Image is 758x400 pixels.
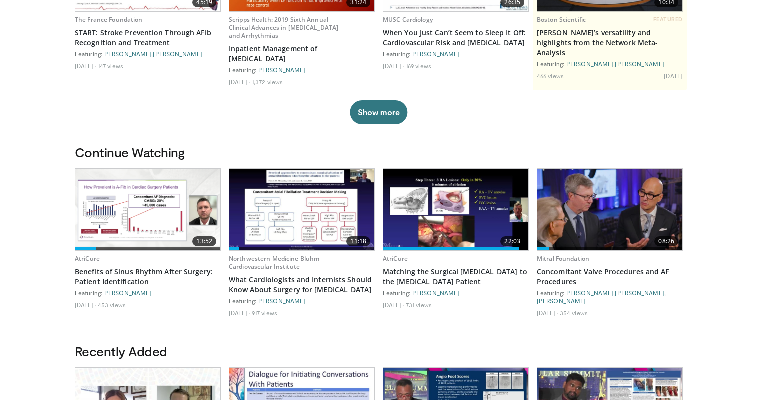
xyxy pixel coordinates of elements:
[383,169,528,250] img: 4959e17d-6213-4dae-8ad5-995a2bae0f3e.620x360_q85_upscale.jpg
[406,62,431,70] li: 169 views
[75,343,683,359] h3: Recently Added
[350,100,407,124] button: Show more
[75,254,100,263] a: AtriCure
[75,62,96,70] li: [DATE]
[615,60,664,67] a: [PERSON_NAME]
[229,66,375,74] div: Featuring:
[383,15,433,24] a: MUSC Cardiology
[256,66,305,73] a: [PERSON_NAME]
[229,297,375,305] div: Featuring:
[537,297,586,304] a: [PERSON_NAME]
[229,44,375,64] a: Inpatient Management of [MEDICAL_DATA]
[252,309,277,317] li: 917 views
[410,289,459,296] a: [PERSON_NAME]
[346,236,370,246] span: 11:18
[75,289,221,297] div: Featuring:
[383,62,404,70] li: [DATE]
[383,267,529,287] a: Matching the Surgical [MEDICAL_DATA] to the [MEDICAL_DATA] Patient
[615,289,664,296] a: [PERSON_NAME]
[75,28,221,48] a: START: Stroke Prevention Through AFib Recognition and Treatment
[383,301,404,309] li: [DATE]
[537,289,683,305] div: Featuring: , ,
[75,169,220,250] img: 982c273f-2ee1-4c72-ac31-fa6e97b745f7.png.620x360_q85_upscale.png
[560,309,588,317] li: 354 views
[229,78,250,86] li: [DATE]
[229,15,338,40] a: Scripps Health: 2019 Sixth Annual Clinical Advances in [MEDICAL_DATA] and Arrhythmias
[406,301,432,309] li: 731 views
[102,289,151,296] a: [PERSON_NAME]
[75,267,221,287] a: Benefits of Sinus Rhythm After Surgery: Patient Identification
[537,28,683,58] a: [PERSON_NAME]’s versatility and highlights from the Network Meta-Analysis
[383,28,529,48] a: When You Just Can’t Seem to Sleep It Off: Cardiovascular Risk and [MEDICAL_DATA]
[75,301,96,309] li: [DATE]
[102,50,151,57] a: [PERSON_NAME]
[537,309,558,317] li: [DATE]
[537,169,682,250] a: 08:26
[229,254,319,271] a: Northwestern Medicine Bluhm Cardiovascular Institute
[500,236,524,246] span: 22:03
[383,169,528,250] a: 22:03
[256,297,305,304] a: [PERSON_NAME]
[75,15,143,24] a: The France Foundation
[75,50,221,58] div: Featuring: ,
[192,236,216,246] span: 13:52
[537,60,683,68] div: Featuring: ,
[98,62,123,70] li: 147 views
[564,289,613,296] a: [PERSON_NAME]
[537,267,683,287] a: Concomitant Valve Procedures and AF Procedures
[229,275,375,295] a: What Cardiologists and Internists Should Know About Surgery for [MEDICAL_DATA]
[98,301,126,309] li: 453 views
[153,50,202,57] a: [PERSON_NAME]
[383,254,408,263] a: AtriCure
[654,236,678,246] span: 08:26
[383,289,529,297] div: Featuring:
[229,169,374,250] a: 11:18
[537,254,589,263] a: Mitral Foundation
[537,72,564,80] li: 466 views
[653,16,683,23] span: FEATURED
[410,50,459,57] a: [PERSON_NAME]
[537,169,682,250] img: ee477007-8651-4002-9bcb-d027a6037fdb.620x360_q85_upscale.jpg
[664,72,683,80] li: [DATE]
[537,15,586,24] a: Boston Scientific
[383,50,529,58] div: Featuring:
[75,144,683,160] h3: Continue Watching
[75,169,220,250] a: 13:52
[229,169,374,250] img: 562d037b-a75f-4b87-bd5f-18328a3d92f5.620x360_q85_upscale.jpg
[229,309,250,317] li: [DATE]
[252,78,283,86] li: 1,372 views
[564,60,613,67] a: [PERSON_NAME]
